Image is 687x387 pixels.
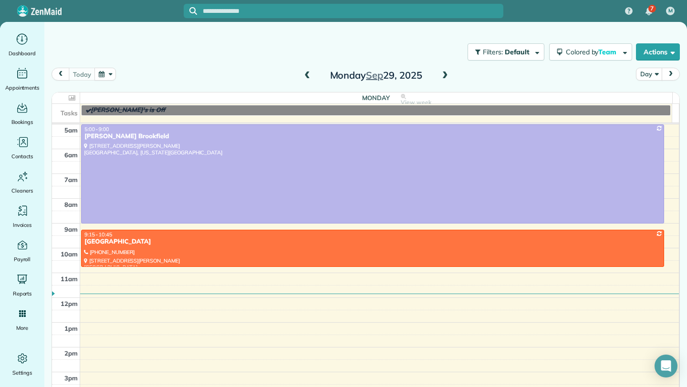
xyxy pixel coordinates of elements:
span: 5:00 - 9:00 [84,126,109,132]
span: 6am [64,151,78,159]
button: Colored byTeam [549,43,632,61]
span: 3pm [64,374,78,382]
button: Focus search [184,7,197,15]
a: Appointments [4,66,41,92]
span: 5am [64,126,78,134]
button: Filters: Default [468,43,544,61]
a: Reports [4,272,41,298]
span: Contacts [11,152,33,161]
div: Open Intercom Messenger [655,355,677,377]
a: Cleaners [4,169,41,195]
span: Dashboard [9,49,36,58]
span: 8am [64,201,78,208]
svg: Focus search [189,7,197,15]
span: Monday [362,94,390,102]
a: Contacts [4,134,41,161]
span: 10am [61,250,78,258]
a: Filters: Default [463,43,544,61]
span: Filters: [483,48,503,56]
span: Team [598,48,618,56]
button: Actions [636,43,680,61]
a: Dashboard [4,31,41,58]
span: Payroll [14,255,31,264]
span: Settings [12,368,32,377]
div: 7 unread notifications [639,1,659,22]
span: View week [401,99,431,106]
span: 12pm [61,300,78,307]
button: next [662,68,680,81]
span: 7 [650,5,654,12]
span: Colored by [566,48,620,56]
h2: Monday 29, 2025 [316,70,436,81]
span: Reports [13,289,32,298]
a: Invoices [4,203,41,230]
span: M [668,7,673,15]
span: 1pm [64,325,78,332]
button: Day [636,68,662,81]
button: today [69,68,95,81]
span: Cleaners [11,186,33,195]
span: More [16,323,28,333]
span: Bookings [11,117,33,127]
a: Bookings [4,100,41,127]
button: prev [52,68,70,81]
span: 11am [61,275,78,283]
span: 2pm [64,349,78,357]
div: [PERSON_NAME] Brookfield [84,132,661,141]
span: 9am [64,225,78,233]
span: Invoices [13,220,32,230]
span: [PERSON_NAME]'s is Off [91,106,165,114]
span: Appointments [5,83,40,92]
span: Sep [366,69,383,81]
span: Default [505,48,530,56]
div: [GEOGRAPHIC_DATA] [84,238,661,246]
span: 7am [64,176,78,183]
span: 9:15 - 10:45 [84,231,112,238]
a: Payroll [4,237,41,264]
a: Settings [4,351,41,377]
